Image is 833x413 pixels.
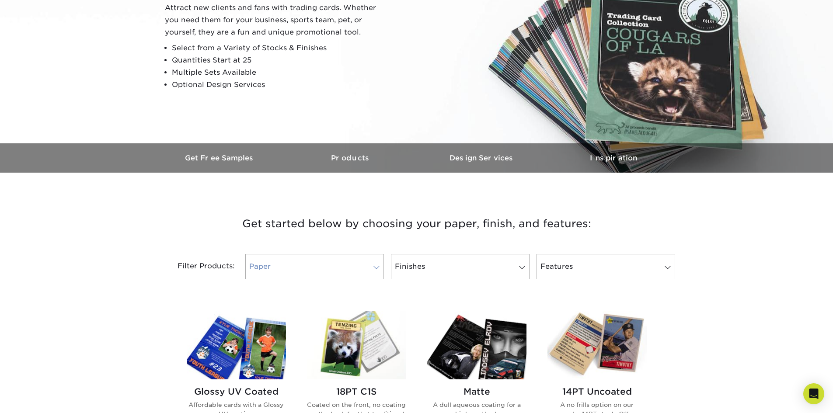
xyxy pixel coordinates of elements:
li: Optional Design Services [172,79,383,91]
a: Finishes [391,254,530,279]
h2: Glossy UV Coated [187,386,286,397]
div: Filter Products: [154,254,242,279]
a: Paper [245,254,384,279]
div: Open Intercom Messenger [803,383,824,404]
a: Features [537,254,675,279]
h3: Get Free Samples [154,154,286,162]
h3: Products [286,154,417,162]
li: Multiple Sets Available [172,66,383,79]
li: Select from a Variety of Stocks & Finishes [172,42,383,54]
h3: Design Services [417,154,548,162]
a: Inspiration [548,143,679,173]
p: Attract new clients and fans with trading cards. Whether you need them for your business, sports ... [165,2,383,38]
h2: 14PT Uncoated [547,386,647,397]
a: Products [286,143,417,173]
img: Glossy UV Coated Trading Cards [187,311,286,379]
iframe: Google Customer Reviews [2,386,74,410]
h3: Inspiration [548,154,679,162]
img: 18PT C1S Trading Cards [307,311,406,379]
h2: Matte [427,386,526,397]
img: Matte Trading Cards [427,311,526,379]
img: 14PT Uncoated Trading Cards [547,311,647,379]
a: Get Free Samples [154,143,286,173]
li: Quantities Start at 25 [172,54,383,66]
a: Design Services [417,143,548,173]
h3: Get started below by choosing your paper, finish, and features: [161,204,673,243]
h2: 18PT C1S [307,386,406,397]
